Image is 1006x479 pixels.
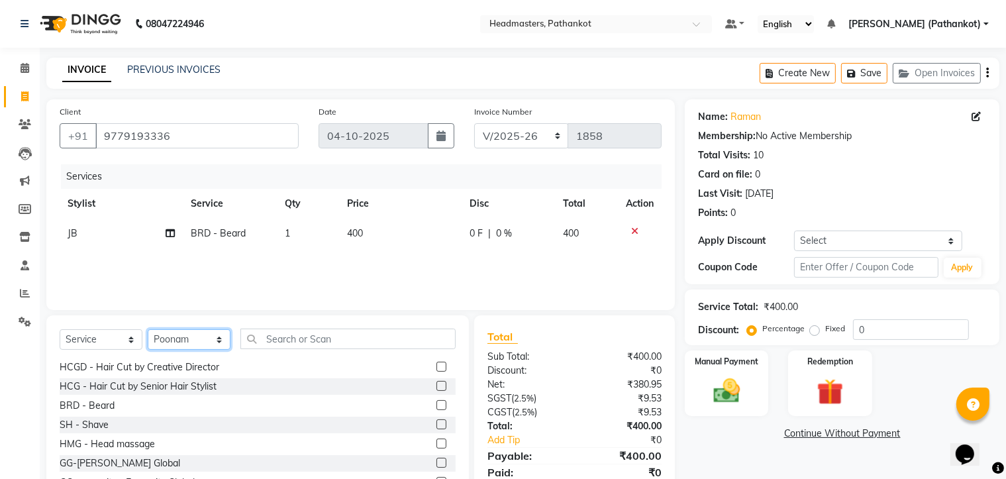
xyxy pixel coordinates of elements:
[34,5,125,42] img: logo
[60,106,81,118] label: Client
[95,123,299,148] input: Search by Name/Mobile/Email/Code
[575,405,672,419] div: ₹9.53
[753,148,764,162] div: 10
[575,448,672,464] div: ₹400.00
[698,234,794,248] div: Apply Discount
[191,227,246,239] span: BRD - Beard
[698,129,986,143] div: No Active Membership
[698,187,742,201] div: Last Visit:
[478,378,575,392] div: Net:
[809,376,852,408] img: _gift.svg
[807,356,853,368] label: Redemption
[841,63,887,83] button: Save
[745,187,774,201] div: [DATE]
[478,364,575,378] div: Discount:
[893,63,981,83] button: Open Invoices
[755,168,760,182] div: 0
[478,448,575,464] div: Payable:
[496,227,512,240] span: 0 %
[515,407,534,417] span: 2.5%
[687,427,997,441] a: Continue Without Payment
[127,64,221,76] a: PREVIOUS INVOICES
[478,392,575,405] div: ( )
[277,189,339,219] th: Qty
[478,433,591,447] a: Add Tip
[698,206,728,220] div: Points:
[60,360,219,374] div: HCGD - Hair Cut by Creative Director
[285,227,290,239] span: 1
[764,300,798,314] div: ₹400.00
[60,189,183,219] th: Stylist
[470,227,483,240] span: 0 F
[698,168,752,182] div: Card on file:
[698,323,739,337] div: Discount:
[794,257,938,278] input: Enter Offer / Coupon Code
[60,123,97,148] button: +91
[474,106,532,118] label: Invoice Number
[60,380,217,394] div: HCG - Hair Cut by Senior Hair Stylist
[339,189,462,219] th: Price
[183,189,277,219] th: Service
[62,58,111,82] a: INVOICE
[762,323,805,335] label: Percentage
[575,350,672,364] div: ₹400.00
[487,330,518,344] span: Total
[240,329,456,349] input: Search or Scan
[487,392,511,404] span: SGST
[462,189,555,219] th: Disc
[944,258,981,278] button: Apply
[487,406,512,418] span: CGST
[730,206,736,220] div: 0
[563,227,579,239] span: 400
[618,189,662,219] th: Action
[730,110,761,124] a: Raman
[319,106,336,118] label: Date
[575,392,672,405] div: ₹9.53
[575,378,672,392] div: ₹380.95
[698,260,794,274] div: Coupon Code
[60,399,115,413] div: BRD - Beard
[760,63,836,83] button: Create New
[591,433,672,447] div: ₹0
[146,5,204,42] b: 08047224946
[698,300,758,314] div: Service Total:
[695,356,758,368] label: Manual Payment
[60,437,155,451] div: HMG - Head massage
[825,323,845,335] label: Fixed
[478,350,575,364] div: Sub Total:
[555,189,619,219] th: Total
[848,17,981,31] span: [PERSON_NAME] (Pathankot)
[60,418,109,432] div: SH - Shave
[514,393,534,403] span: 2.5%
[347,227,363,239] span: 400
[478,405,575,419] div: ( )
[950,426,993,466] iframe: chat widget
[488,227,491,240] span: |
[698,148,750,162] div: Total Visits:
[68,227,77,239] span: JB
[698,129,756,143] div: Membership:
[698,110,728,124] div: Name:
[575,419,672,433] div: ₹400.00
[60,456,180,470] div: GG-[PERSON_NAME] Global
[575,364,672,378] div: ₹0
[705,376,748,406] img: _cash.svg
[478,419,575,433] div: Total:
[61,164,672,189] div: Services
